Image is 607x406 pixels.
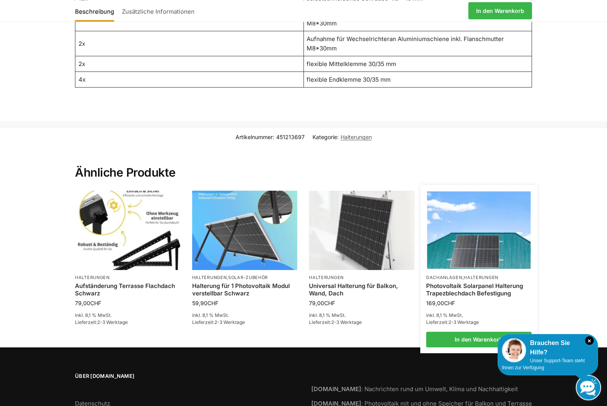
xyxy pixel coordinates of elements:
[311,385,518,393] a: [DOMAIN_NAME]: Nachrichten rund um Umwelt, Klima und Nachhaltigkeit
[276,134,305,140] span: 451213697
[75,300,101,306] bdi: 79,00
[303,56,532,72] td: flexible Mittelklemme 30/35 mm
[426,319,479,325] span: Lieferzeit:
[426,300,455,306] bdi: 169,00
[75,282,180,297] a: Aufständerung Terrasse Flachdach Schwarz
[309,319,362,325] span: Lieferzeit:
[90,300,101,306] span: CHF
[309,275,344,280] a: Halterungen
[502,338,526,362] img: Customer service
[464,275,498,280] a: Halterungen
[303,72,532,88] td: flexible Endklemme 30/35 mm
[448,319,479,325] span: 2-3 Werktage
[311,385,361,393] strong: [DOMAIN_NAME]
[75,319,128,325] span: Lieferzeit:
[192,300,218,306] bdi: 59,90
[341,134,372,140] a: Halterungen
[324,300,335,306] span: CHF
[426,312,532,319] p: inkl. 8,1 % MwSt.
[303,31,532,56] td: Aufnahme für Wechselrichteran Aluminiumschiene inkl. Flanschmutter M8*30mm
[426,282,532,297] a: Photovoltaik Solarpanel Halterung Trapezblechdach Befestigung
[75,372,296,380] span: Über [DOMAIN_NAME]
[312,133,372,141] span: Kategorie:
[75,31,303,56] td: 2x
[75,312,180,319] p: inkl. 8,1 % MwSt.
[214,319,245,325] span: 2-3 Werktage
[75,56,303,72] td: 2x
[427,191,530,269] img: Trapezdach Halterung
[75,147,532,180] h2: Ähnliche Produkte
[331,319,362,325] span: 2-3 Werktage
[75,191,180,270] img: Aufständerung Terrasse Flachdach Schwarz
[192,282,298,297] a: Halterung für 1 Photovoltaik Modul verstellbar Schwarz
[309,312,414,319] p: inkl. 8,1 % MwSt.
[192,275,298,281] p: ,
[75,275,110,280] a: Halterungen
[192,319,245,325] span: Lieferzeit:
[309,300,335,306] bdi: 79,00
[426,275,532,281] p: ,
[192,191,298,270] img: Solarpaneel Halterung Wand Lang Schwarz
[426,332,532,347] a: In den Warenkorb legen: „Photovoltaik Solarpanel Halterung Trapezblechdach Befestigung“
[309,191,414,270] img: Befestigung Solarpaneele
[192,312,298,319] p: inkl. 8,1 % MwSt.
[192,275,227,280] a: Halterungen
[207,300,218,306] span: CHF
[228,275,268,280] a: Solar-Zubehör
[444,300,455,306] span: CHF
[236,133,305,141] span: Artikelnummer:
[502,338,594,357] div: Brauchen Sie Hilfe?
[502,358,585,370] span: Unser Support-Team steht Ihnen zur Verfügung
[97,319,128,325] span: 2-3 Werktage
[309,282,414,297] a: Universal Halterung für Balkon, Wand, Dach
[75,72,303,88] td: 4x
[426,275,462,280] a: Dachanlagen
[585,336,594,345] i: Schließen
